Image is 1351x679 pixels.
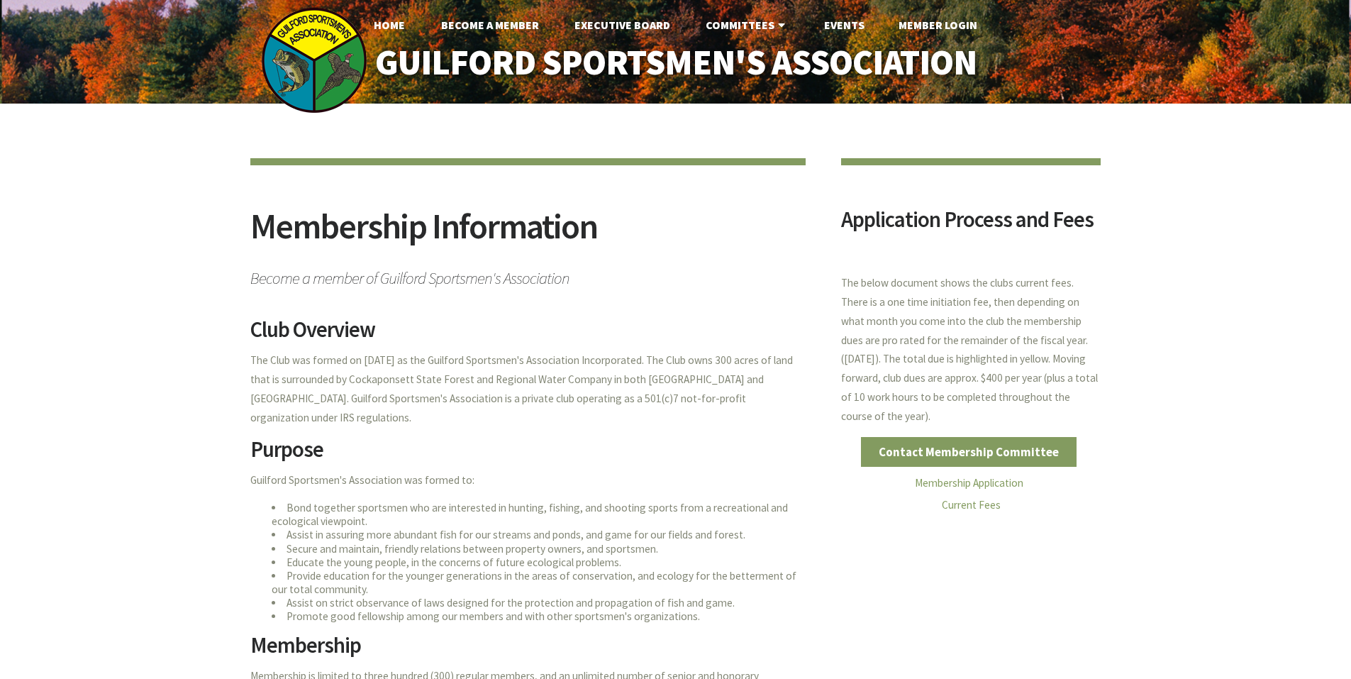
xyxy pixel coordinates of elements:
h2: Membership Information [250,209,806,262]
li: Educate the young people, in the concerns of future ecological problems. [272,556,806,569]
li: Promote good fellowship among our members and with other sportsmen's organizations. [272,609,806,623]
li: Assist on strict observance of laws designed for the protection and propagation of fish and game. [272,596,806,609]
p: The below document shows the clubs current fees. There is a one time initiation fee, then dependi... [841,274,1101,426]
p: Guilford Sportsmen's Association was formed to: [250,471,806,490]
a: Current Fees [942,498,1001,512]
img: logo_sm.png [261,7,367,114]
a: Guilford Sportsmen's Association [345,33,1006,93]
a: Contact Membership Committee [861,437,1077,467]
li: Assist in assuring more abundant fish for our streams and ponds, and game for our fields and forest. [272,528,806,541]
li: Provide education for the younger generations in the areas of conservation, and ecology for the b... [272,569,806,596]
a: Executive Board [563,11,682,39]
a: Membership Application [915,476,1023,490]
li: Bond together sportsmen who are interested in hunting, fishing, and shooting sports from a recrea... [272,501,806,528]
p: The Club was formed on [DATE] as the Guilford Sportsmen's Association Incorporated. The Club owns... [250,351,806,427]
li: Secure and maintain, friendly relations between property owners, and sportsmen. [272,542,806,556]
h2: Membership [250,634,806,667]
h2: Purpose [250,438,806,471]
h2: Application Process and Fees [841,209,1101,241]
a: Home [362,11,416,39]
a: Events [813,11,876,39]
a: Become A Member [430,11,550,39]
span: Become a member of Guilford Sportsmen's Association [250,262,806,287]
a: Committees [694,11,800,39]
a: Member Login [887,11,989,39]
h2: Club Overview [250,319,806,351]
